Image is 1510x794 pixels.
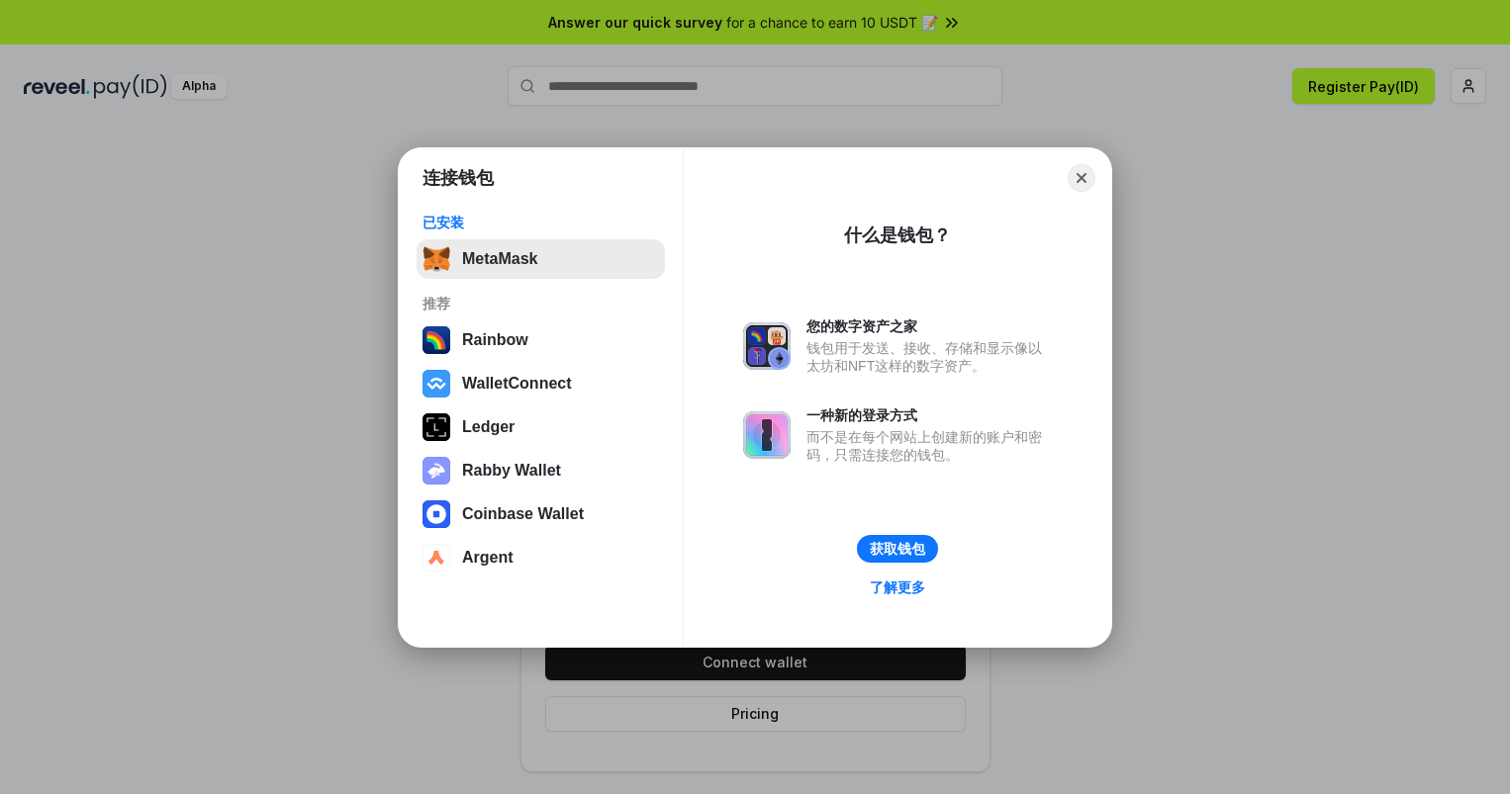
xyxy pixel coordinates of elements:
div: 什么是钱包？ [844,223,951,247]
div: 一种新的登录方式 [806,406,1052,424]
button: Close [1068,164,1095,192]
h1: 连接钱包 [423,166,494,190]
div: 钱包用于发送、接收、存储和显示像以太坊和NFT这样的数字资产。 [806,339,1052,375]
button: Rabby Wallet [417,451,665,490]
div: 您的数字资产之家 [806,317,1052,335]
div: 了解更多 [870,578,925,596]
img: svg+xml,%3Csvg%20xmlns%3D%22http%3A%2F%2Fwww.w3.org%2F2000%2Fsvg%22%20fill%3D%22none%22%20viewBox... [743,322,791,370]
div: WalletConnect [462,375,572,393]
img: svg+xml,%3Csvg%20xmlns%3D%22http%3A%2F%2Fwww.w3.org%2F2000%2Fsvg%22%20width%3D%2228%22%20height%3... [423,413,450,441]
img: svg+xml,%3Csvg%20width%3D%2228%22%20height%3D%2228%22%20viewBox%3D%220%200%2028%2028%22%20fill%3D... [423,500,450,528]
div: Ledger [462,418,515,436]
div: 获取钱包 [870,540,925,558]
button: MetaMask [417,239,665,279]
div: Argent [462,549,514,567]
div: Rabby Wallet [462,462,561,480]
img: svg+xml,%3Csvg%20xmlns%3D%22http%3A%2F%2Fwww.w3.org%2F2000%2Fsvg%22%20fill%3D%22none%22%20viewBox... [743,411,791,459]
div: MetaMask [462,250,537,268]
img: svg+xml,%3Csvg%20width%3D%2228%22%20height%3D%2228%22%20viewBox%3D%220%200%2028%2028%22%20fill%3D... [423,544,450,572]
div: Rainbow [462,331,528,349]
img: svg+xml,%3Csvg%20width%3D%2228%22%20height%3D%2228%22%20viewBox%3D%220%200%2028%2028%22%20fill%3D... [423,370,450,397]
div: 而不是在每个网站上创建新的账户和密码，只需连接您的钱包。 [806,428,1052,464]
div: 已安装 [423,214,659,231]
button: Ledger [417,407,665,447]
button: Coinbase Wallet [417,494,665,534]
button: 获取钱包 [857,535,938,563]
img: svg+xml,%3Csvg%20xmlns%3D%22http%3A%2F%2Fwww.w3.org%2F2000%2Fsvg%22%20fill%3D%22none%22%20viewBox... [423,457,450,485]
div: Coinbase Wallet [462,505,584,523]
img: svg+xml,%3Csvg%20fill%3D%22none%22%20height%3D%2233%22%20viewBox%3D%220%200%2035%2033%22%20width%... [423,245,450,273]
button: Rainbow [417,320,665,360]
button: WalletConnect [417,364,665,403]
a: 了解更多 [858,574,937,600]
img: svg+xml,%3Csvg%20width%3D%22120%22%20height%3D%22120%22%20viewBox%3D%220%200%20120%20120%22%20fil... [423,326,450,354]
div: 推荐 [423,295,659,312]
button: Argent [417,538,665,577]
